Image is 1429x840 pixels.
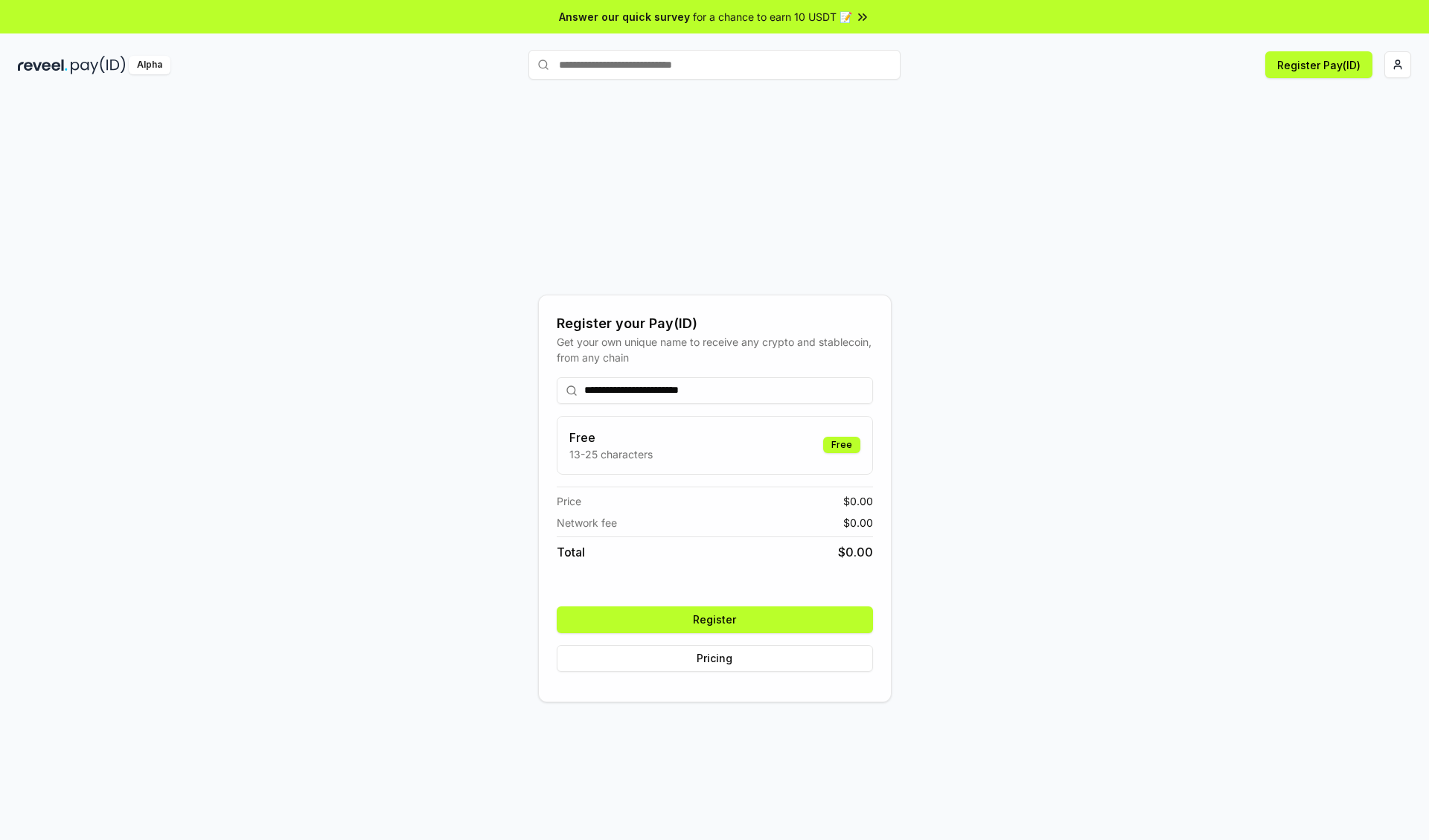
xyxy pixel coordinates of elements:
[843,493,873,509] span: $ 0.00
[557,606,873,633] button: Register
[557,645,873,672] button: Pricing
[569,429,653,446] h3: Free
[557,313,873,334] div: Register your Pay(ID)
[569,446,653,462] p: 13-25 characters
[71,56,126,74] img: pay_id
[557,334,873,365] div: Get your own unique name to receive any crypto and stablecoin, from any chain
[843,515,873,530] span: $ 0.00
[557,543,585,561] span: Total
[559,9,690,25] span: Answer our quick survey
[557,515,617,530] span: Network fee
[557,493,581,509] span: Price
[693,9,852,25] span: for a chance to earn 10 USDT 📝
[18,56,68,74] img: reveel_dark
[823,437,860,453] div: Free
[1265,51,1372,78] button: Register Pay(ID)
[129,56,170,74] div: Alpha
[838,543,873,561] span: $ 0.00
